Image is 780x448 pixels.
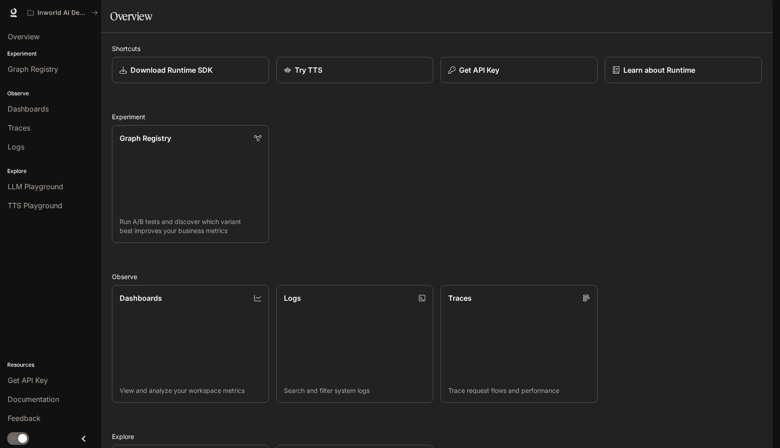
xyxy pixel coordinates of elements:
[112,432,762,441] h2: Explore
[448,386,590,395] p: Trace request flows and performance
[605,57,762,83] a: Learn about Runtime
[441,285,598,403] a: TracesTrace request flows and performance
[295,65,322,75] p: Try TTS
[441,57,598,83] button: Get API Key
[112,125,269,243] a: Graph RegistryRun A/B tests and discover which variant best improves your business metrics
[112,112,762,121] h2: Experiment
[120,133,171,144] p: Graph Registry
[623,65,695,75] p: Learn about Runtime
[23,4,102,22] button: All workspaces
[284,386,426,395] p: Search and filter system logs
[112,285,269,403] a: DashboardsView and analyze your workspace metrics
[112,44,762,53] h2: Shortcuts
[37,9,88,17] p: Inworld AI Demos
[112,57,269,83] a: Download Runtime SDK
[110,7,152,25] h1: Overview
[448,293,472,303] p: Traces
[276,285,433,403] a: LogsSearch and filter system logs
[284,293,301,303] p: Logs
[120,293,162,303] p: Dashboards
[112,272,762,281] h2: Observe
[130,65,213,75] p: Download Runtime SDK
[276,57,433,83] a: Try TTS
[120,217,261,235] p: Run A/B tests and discover which variant best improves your business metrics
[120,386,261,395] p: View and analyze your workspace metrics
[459,65,499,75] p: Get API Key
